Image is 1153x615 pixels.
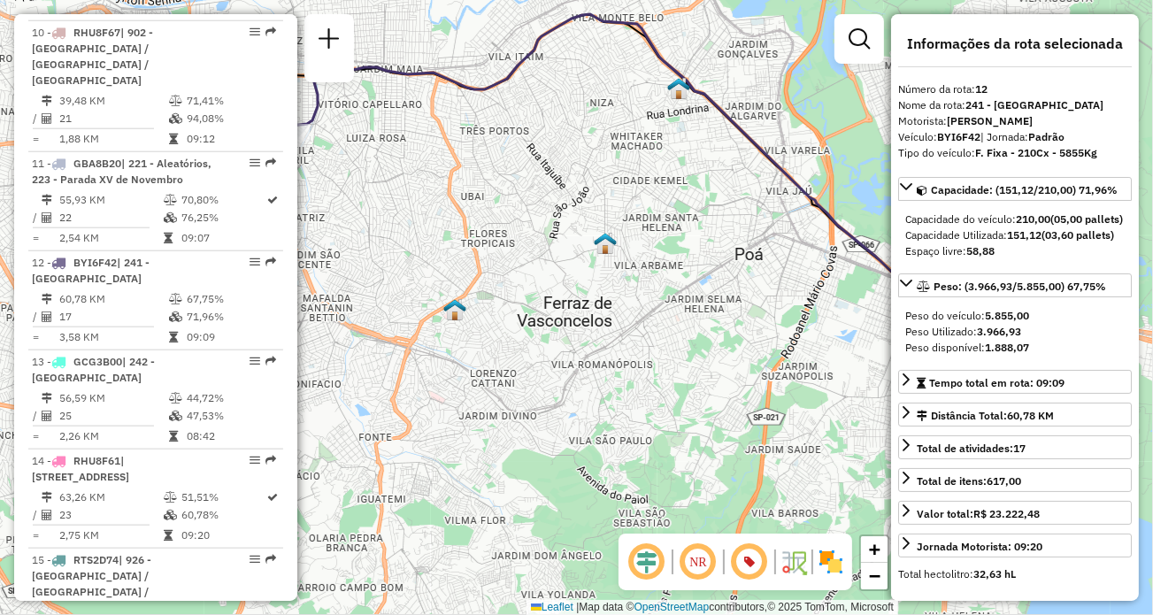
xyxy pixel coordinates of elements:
[58,92,168,110] td: 39,48 KM
[58,308,168,326] td: 17
[937,130,980,143] strong: BYI6F42
[42,311,52,322] i: Total de Atividades
[898,145,1132,161] div: Tipo do veículo:
[42,96,52,106] i: Distância Total
[32,157,211,186] span: | 221 - Aleatórios, 223 - Parada XV de Novembro
[931,183,1118,196] span: Capacidade: (151,12/210,00) 71,96%
[186,290,275,308] td: 67,75%
[905,243,1125,259] div: Espaço livre:
[181,506,266,524] td: 60,78%
[594,232,617,255] img: 607 UDC Full Ferraz de Vasconcelos
[169,431,178,442] i: Tempo total em rota
[169,134,178,144] i: Tempo total em rota
[443,298,466,321] img: DS Teste
[980,130,1065,143] span: | Jornada:
[58,229,163,247] td: 2,54 KM
[58,328,168,346] td: 3,58 KM
[164,212,177,223] i: % de utilização da cubagem
[164,510,177,520] i: % de utilização da cubagem
[905,340,1125,356] div: Peso disponível:
[164,195,177,205] i: % de utilização do peso
[898,273,1132,297] a: Peso: (3.966,93/5.855,00) 67,75%
[42,510,52,520] i: Total de Atividades
[73,26,120,39] span: RHU8F67
[58,290,168,308] td: 60,78 KM
[905,309,1029,322] span: Peso do veículo:
[898,204,1132,266] div: Capacidade: (151,12/210,00) 71,96%
[42,212,52,223] i: Total de Atividades
[905,211,1125,227] div: Capacidade do veículo:
[42,492,52,503] i: Distância Total
[169,96,182,106] i: % de utilização do peso
[268,492,279,503] i: Rota otimizada
[58,389,168,407] td: 56,59 KM
[181,209,266,227] td: 76,25%
[250,158,260,168] em: Opções
[311,21,347,61] a: Nova sessão e pesquisa
[32,229,41,247] td: =
[181,191,266,209] td: 70,80%
[265,455,276,465] em: Rota exportada
[898,598,1132,615] h4: Atividades
[250,27,260,37] em: Opções
[966,244,995,258] strong: 58,88
[169,294,182,304] i: % de utilização do peso
[1013,442,1026,455] strong: 17
[73,454,120,467] span: RHU8F61
[186,92,275,110] td: 71,41%
[905,227,1125,243] div: Capacidade Utilizada:
[73,157,121,170] span: GBA8B20
[905,324,1125,340] div: Peso Utilizado:
[73,256,117,269] span: BYI6F42
[898,177,1132,201] a: Capacidade: (151,12/210,00) 71,96%
[265,356,276,366] em: Rota exportada
[32,454,129,483] span: | [STREET_ADDRESS]
[975,82,988,96] strong: 12
[32,427,41,445] td: =
[42,393,52,404] i: Distância Total
[58,488,163,506] td: 63,26 KM
[32,506,41,524] td: /
[73,355,122,368] span: GCG3B00
[626,541,668,583] span: Ocultar deslocamento
[32,308,41,326] td: /
[576,601,579,613] span: |
[32,26,153,87] span: 10 -
[58,527,163,544] td: 2,75 KM
[917,408,1054,424] div: Distância Total:
[934,280,1106,293] span: Peso: (3.966,93/5.855,00) 67,75%
[929,376,1065,389] span: Tempo total em rota: 09:09
[32,527,41,544] td: =
[169,113,182,124] i: % de utilização da cubagem
[898,301,1132,363] div: Peso: (3.966,93/5.855,00) 67,75%
[32,454,129,483] span: 14 -
[898,566,1132,582] div: Total hectolitro:
[58,407,168,425] td: 25
[1007,228,1042,242] strong: 151,12
[58,130,168,148] td: 1,88 KM
[186,407,275,425] td: 47,53%
[181,488,266,506] td: 51,51%
[898,370,1132,394] a: Tempo total em rota: 09:09
[42,113,52,124] i: Total de Atividades
[898,403,1132,427] a: Distância Total:60,78 KM
[898,97,1132,113] div: Nome da rota:
[42,294,52,304] i: Distância Total
[1028,130,1065,143] strong: Padrão
[817,548,845,576] img: Exibir/Ocultar setores
[32,355,155,384] span: | 242 - [GEOGRAPHIC_DATA]
[32,209,41,227] td: /
[917,506,1040,522] div: Valor total:
[169,332,178,342] i: Tempo total em rota
[1016,212,1050,226] strong: 210,00
[973,507,1040,520] strong: R$ 23.222,48
[898,35,1132,52] h4: Informações da rota selecionada
[169,393,182,404] i: % de utilização do peso
[164,492,177,503] i: % de utilização do peso
[58,191,163,209] td: 55,93 KM
[677,541,719,583] span: Ocultar NR
[527,600,898,615] div: Map data © contributors,© 2025 TomTom, Microsoft
[842,21,877,57] a: Exibir filtros
[917,442,1026,455] span: Total de atividades:
[186,427,275,445] td: 08:42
